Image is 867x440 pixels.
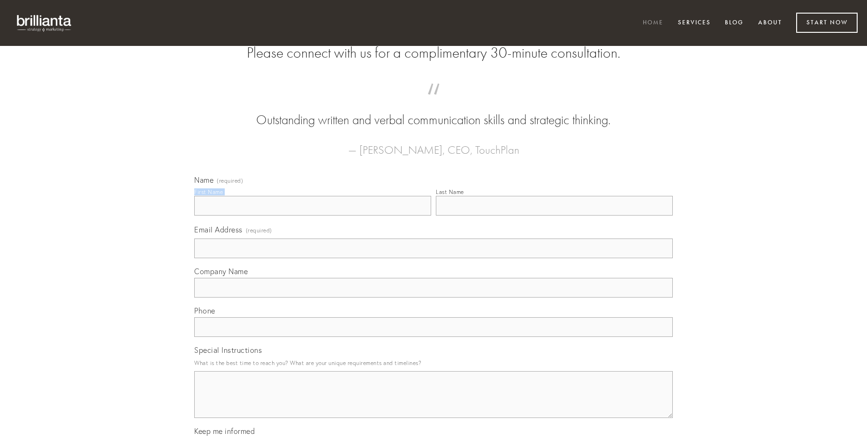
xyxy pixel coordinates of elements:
[209,93,658,111] span: “
[194,345,262,355] span: Special Instructions
[796,13,858,33] a: Start Now
[194,357,673,369] p: What is the best time to reach you? What are your unique requirements and timelines?
[194,175,213,185] span: Name
[637,15,669,31] a: Home
[194,426,255,436] span: Keep me informed
[194,188,223,195] div: First Name
[194,267,248,276] span: Company Name
[209,129,658,159] figcaption: — [PERSON_NAME], CEO, TouchPlan
[9,9,80,37] img: brillianta - research, strategy, marketing
[217,178,243,184] span: (required)
[194,225,243,234] span: Email Address
[719,15,750,31] a: Blog
[436,188,464,195] div: Last Name
[752,15,788,31] a: About
[246,224,272,237] span: (required)
[194,306,215,315] span: Phone
[672,15,717,31] a: Services
[209,93,658,129] blockquote: Outstanding written and verbal communication skills and strategic thinking.
[194,44,673,62] h2: Please connect with us for a complimentary 30-minute consultation.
